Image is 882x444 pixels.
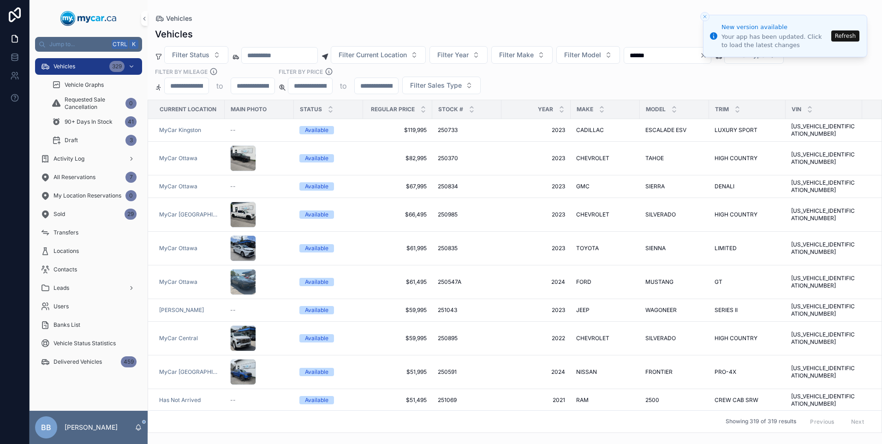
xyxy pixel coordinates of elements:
span: Filter Make [499,50,534,60]
a: [US_VEHICLE_IDENTIFICATION_NUMBER] [791,365,857,379]
a: $66,495 [369,211,427,218]
span: Sold [54,210,65,218]
a: Draft3 [46,132,142,149]
span: [US_VEHICLE_IDENTIFICATION_NUMBER] [791,151,857,166]
span: MUSTANG [645,278,673,286]
span: 2023 [507,211,565,218]
a: GMC [576,183,634,190]
a: [US_VEHICLE_IDENTIFICATION_NUMBER] [791,179,857,194]
a: 2023 [507,126,565,134]
a: 2021 [507,396,565,404]
button: Select Button [429,46,488,64]
div: 29 [125,209,137,220]
span: BB [41,422,51,433]
a: SERIES II [715,306,780,314]
span: Model [646,106,666,113]
a: [US_VEHICLE_IDENTIFICATION_NUMBER] [791,331,857,346]
span: ESCALADE ESV [645,126,686,134]
span: [US_VEHICLE_IDENTIFICATION_NUMBER] [791,123,857,138]
span: Contacts [54,266,77,273]
a: $51,495 [369,396,427,404]
span: PRO-4X [715,368,736,376]
button: Close toast [700,12,709,21]
button: Select Button [164,46,228,64]
span: Year [538,106,553,113]
a: 250985 [438,211,496,218]
a: 2023 [507,183,565,190]
a: Contacts [35,261,142,278]
span: Users [54,303,69,310]
label: Filter By Mileage [155,67,208,76]
span: LIMITED [715,245,737,252]
a: [US_VEHICLE_IDENTIFICATION_NUMBER] [791,207,857,222]
a: LIMITED [715,245,780,252]
span: TOYOTA [576,245,599,252]
p: to [216,80,223,91]
span: Vehicle Status Statistics [54,340,116,347]
button: Select Button [491,46,553,64]
a: TAHOE [645,155,703,162]
span: $51,995 [369,368,427,376]
a: Banks List [35,317,142,333]
a: $59,995 [369,335,427,342]
a: MyCar Ottawa [159,245,197,252]
span: GMC [576,183,590,190]
a: TOYOTA [576,245,634,252]
span: Ctrl [112,40,128,49]
span: MyCar Kingston [159,126,201,134]
span: Stock # [438,106,463,113]
a: MyCar Ottawa [159,245,219,252]
span: 250370 [438,155,458,162]
span: CADILLAC [576,126,604,134]
span: Make [577,106,593,113]
span: Trim [715,106,729,113]
span: Leads [54,284,69,292]
a: 250370 [438,155,496,162]
span: 250591 [438,368,457,376]
a: SIERRA [645,183,703,190]
span: Filter Model [564,50,601,60]
span: Activity Log [54,155,84,162]
a: [US_VEHICLE_IDENTIFICATION_NUMBER] [791,303,857,318]
button: Select Button [556,46,620,64]
a: Activity Log [35,150,142,167]
span: 2024 [507,368,565,376]
span: 250834 [438,183,458,190]
span: FRONTIER [645,368,673,376]
a: FORD [576,278,634,286]
span: 251043 [438,306,457,314]
a: -- [230,126,288,134]
a: $61,995 [369,245,427,252]
a: Available [299,396,358,404]
a: MyCar Ottawa [159,183,219,190]
a: [PERSON_NAME] [159,306,204,314]
a: MyCar [GEOGRAPHIC_DATA] [159,368,219,376]
span: DENALI [715,183,734,190]
a: [US_VEHICLE_IDENTIFICATION_NUMBER] [791,275,857,289]
a: HIGH COUNTRY [715,335,780,342]
a: HIGH COUNTRY [715,211,780,218]
a: Available [299,368,358,376]
a: $67,995 [369,183,427,190]
span: $61,495 [369,278,427,286]
p: to [340,80,347,91]
div: 329 [109,61,125,72]
span: JEEP [576,306,590,314]
a: 250591 [438,368,496,376]
span: -- [230,306,236,314]
a: SILVERADO [645,335,703,342]
span: 2023 [507,245,565,252]
span: HIGH COUNTRY [715,211,757,218]
span: SILVERADO [645,211,676,218]
a: RAM [576,396,634,404]
span: MyCar Ottawa [159,155,197,162]
a: DENALI [715,183,780,190]
a: MyCar Central [159,335,219,342]
a: SILVERADO [645,211,703,218]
